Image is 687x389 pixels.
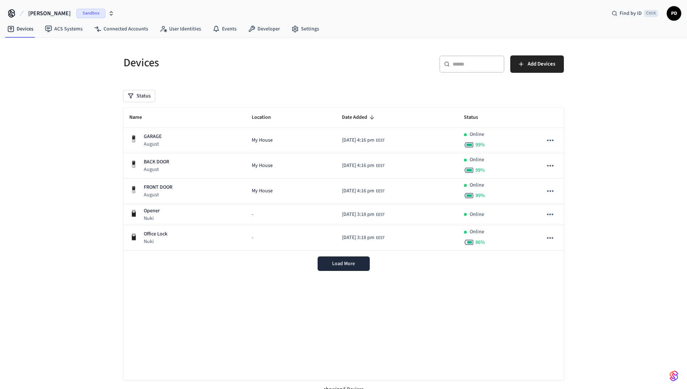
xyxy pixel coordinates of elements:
[39,22,88,35] a: ACS Systems
[342,162,385,170] div: Europe/Bucharest
[644,10,658,17] span: Ctrl K
[144,141,162,148] p: August
[342,187,385,195] div: Europe/Bucharest
[470,181,484,189] p: Online
[129,185,138,194] img: Yale Assure Touchscreen Wifi Smart Lock, Satin Nickel, Front
[342,234,385,242] div: Europe/Bucharest
[144,238,167,245] p: Nuki
[470,211,484,218] p: Online
[129,232,138,241] img: Nuki Smart Lock 3.0 Pro Black, Front
[28,9,71,18] span: [PERSON_NAME]
[476,239,485,246] span: 86 %
[129,112,151,123] span: Name
[144,158,169,166] p: BACK DOOR
[510,55,564,73] button: Add Devices
[476,192,485,199] span: 99 %
[1,22,39,35] a: Devices
[286,22,325,35] a: Settings
[464,112,487,123] span: Status
[470,156,484,164] p: Online
[144,133,162,141] p: GARAGE
[376,163,385,169] span: EEST
[144,166,169,173] p: August
[242,22,286,35] a: Developer
[470,228,484,236] p: Online
[342,234,374,242] span: [DATE] 3:18 pm
[342,162,374,170] span: [DATE] 4:16 pm
[144,207,160,215] p: Opener
[342,137,374,144] span: [DATE] 4:16 pm
[252,234,253,242] span: -
[667,6,681,21] button: PD
[123,108,564,251] table: sticky table
[129,209,138,217] img: Nuki Smart Lock 3.0 Pro Black, Front
[376,137,385,144] span: EEST
[476,167,485,174] span: 99 %
[144,230,167,238] p: Office Lock
[332,260,355,267] span: Load More
[252,187,273,195] span: My House
[342,211,385,218] div: Europe/Bucharest
[376,188,385,194] span: EEST
[318,256,370,271] button: Load More
[252,162,273,170] span: My House
[667,7,680,20] span: PD
[342,211,374,218] span: [DATE] 3:18 pm
[342,112,377,123] span: Date Added
[476,141,485,149] span: 99 %
[129,160,138,169] img: Yale Assure Touchscreen Wifi Smart Lock, Satin Nickel, Front
[376,235,385,241] span: EEST
[252,137,273,144] span: My House
[342,137,385,144] div: Europe/Bucharest
[123,55,339,70] h5: Devices
[144,191,172,198] p: August
[123,90,155,102] button: Status
[670,370,678,382] img: SeamLogoGradient.69752ec5.svg
[88,22,154,35] a: Connected Accounts
[129,135,138,143] img: Yale Assure Touchscreen Wifi Smart Lock, Satin Nickel, Front
[154,22,207,35] a: User Identities
[470,131,484,138] p: Online
[252,112,280,123] span: Location
[342,187,374,195] span: [DATE] 4:16 pm
[144,215,160,222] p: Nuki
[528,59,555,69] span: Add Devices
[252,211,253,218] span: -
[76,9,105,18] span: Sandbox
[207,22,242,35] a: Events
[620,10,642,17] span: Find by ID
[144,184,172,191] p: FRONT DOOR
[606,7,664,20] div: Find by IDCtrl K
[376,212,385,218] span: EEST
